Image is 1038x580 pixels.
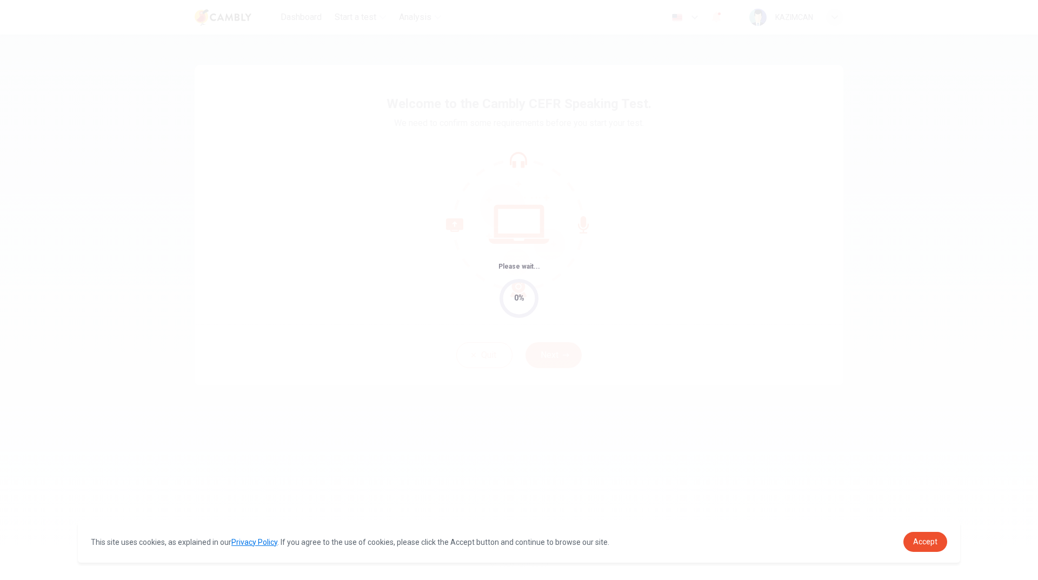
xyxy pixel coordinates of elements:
span: Accept [913,537,937,546]
span: This site uses cookies, as explained in our . If you agree to the use of cookies, please click th... [91,538,609,546]
div: cookieconsent [78,521,960,563]
span: Please wait... [498,263,540,270]
div: 0% [514,292,524,304]
a: dismiss cookie message [903,532,947,552]
a: Privacy Policy [231,538,277,546]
